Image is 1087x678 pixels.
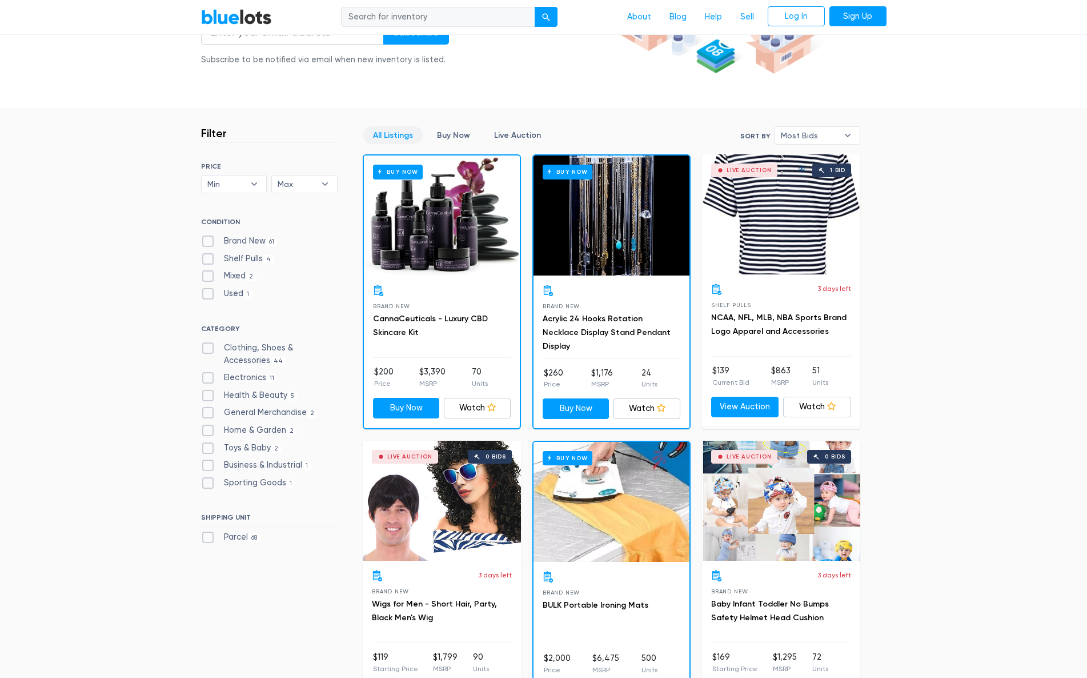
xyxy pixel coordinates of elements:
span: Shelf Pulls [711,302,751,308]
li: $260 [544,367,563,390]
span: Brand New [372,588,409,595]
li: $1,799 [433,651,458,674]
a: Sell [731,6,763,28]
p: 3 days left [817,284,851,294]
a: Live Auction [484,126,551,144]
label: Used [201,288,253,300]
li: $6,475 [592,652,619,675]
a: BULK Portable Ironing Mats [543,600,648,610]
a: Buy Now [373,398,440,418]
span: Brand New [543,589,580,596]
div: Subscribe to be notified via email when new inventory is listed. [201,54,449,66]
h3: Filter [201,126,227,140]
label: Health & Beauty [201,389,298,402]
span: 4 [263,255,275,264]
span: 2 [307,409,318,418]
p: Units [641,379,657,389]
li: 70 [472,366,488,389]
a: Sign Up [829,6,887,27]
p: 3 days left [817,570,851,580]
span: Brand New [543,303,580,309]
span: 5 [287,392,298,401]
a: About [618,6,660,28]
span: Max [278,176,315,193]
a: Live Auction 0 bids [363,441,521,561]
a: Blog [660,6,696,28]
a: Help [696,6,731,28]
span: 11 [266,374,278,383]
a: Watch [613,398,680,419]
p: MSRP [419,378,446,389]
label: Clothing, Shoes & Accessories [201,342,338,366]
span: 68 [248,533,261,543]
span: 1 [302,462,312,471]
li: $863 [771,365,791,388]
li: 72 [812,651,828,674]
span: Brand New [711,588,748,595]
p: MSRP [592,665,619,675]
a: All Listings [363,126,423,144]
span: 1 [286,479,296,488]
span: 2 [246,273,257,282]
h6: PRICE [201,162,338,170]
p: MSRP [591,379,613,389]
span: Brand New [373,303,410,309]
p: Price [544,665,571,675]
div: 1 bid [830,167,845,173]
a: Baby Infant Toddler No Bumps Safety Helmet Head Cushion [711,599,829,623]
h6: Buy Now [543,165,592,179]
p: 3 days left [478,570,512,580]
li: $200 [374,366,394,389]
div: Live Auction [387,454,432,460]
a: CannaCeuticals - Luxury CBD Skincare Kit [373,314,488,337]
label: Sort By [740,131,770,141]
p: Units [472,378,488,389]
li: $1,176 [591,367,613,390]
p: Current Bid [712,377,749,388]
a: Buy Now [364,155,520,276]
a: Log In [768,6,825,27]
a: BlueLots [201,9,272,25]
a: View Auction [711,397,779,417]
span: 61 [266,237,278,246]
h6: Buy Now [373,165,423,179]
a: Buy Now [534,155,689,276]
a: Acrylic 24 Hooks Rotation Necklace Display Stand Pendant Display [543,314,671,351]
b: ▾ [836,127,860,144]
p: Starting Price [712,664,757,674]
label: Parcel [201,531,261,544]
input: Search for inventory [341,7,535,27]
a: Buy Now [543,398,609,419]
p: Units [812,377,828,388]
a: Watch [783,397,851,417]
span: Most Bids [781,127,838,144]
label: Electronics [201,372,278,384]
label: Shelf Pulls [201,253,275,265]
li: $139 [712,365,749,388]
h6: CATEGORY [201,325,338,337]
a: Live Auction 0 bids [702,441,860,561]
p: MSRP [771,377,791,388]
label: Mixed [201,270,257,282]
p: MSRP [433,664,458,674]
h6: Buy Now [543,451,592,465]
p: Price [374,378,394,389]
li: $169 [712,651,757,674]
div: 0 bids [486,454,506,460]
div: Live Auction [727,454,772,460]
p: Units [812,664,828,674]
span: 2 [286,426,298,436]
li: $3,390 [419,366,446,389]
a: Wigs for Men - Short Hair, Party, Black Men's Wig [372,599,497,623]
li: 51 [812,365,828,388]
label: Sporting Goods [201,477,296,489]
p: Units [641,665,657,675]
label: Toys & Baby [201,442,282,454]
b: ▾ [242,176,266,193]
li: $1,295 [773,651,797,674]
h6: SHIPPING UNIT [201,513,338,526]
label: Business & Industrial [201,459,312,472]
li: $119 [373,651,418,674]
span: 1 [243,290,253,299]
p: Price [544,379,563,389]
